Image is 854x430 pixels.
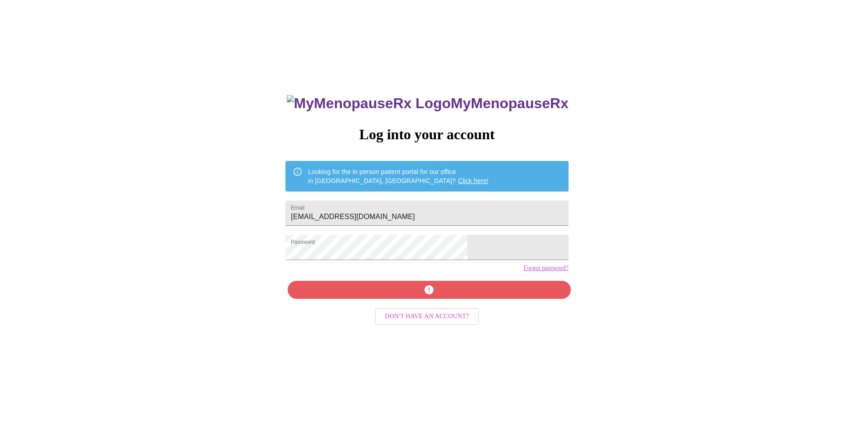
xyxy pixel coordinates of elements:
span: Don't have an account? [385,311,469,322]
h3: Log into your account [285,126,568,143]
a: Forgot password? [524,265,569,272]
a: Click here! [458,177,488,184]
a: Don't have an account? [373,312,481,320]
img: MyMenopauseRx Logo [287,95,451,112]
div: Looking for the in person patient portal for our office in [GEOGRAPHIC_DATA], [GEOGRAPHIC_DATA]? [308,164,488,189]
button: Don't have an account? [375,308,479,325]
h3: MyMenopauseRx [287,95,569,112]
